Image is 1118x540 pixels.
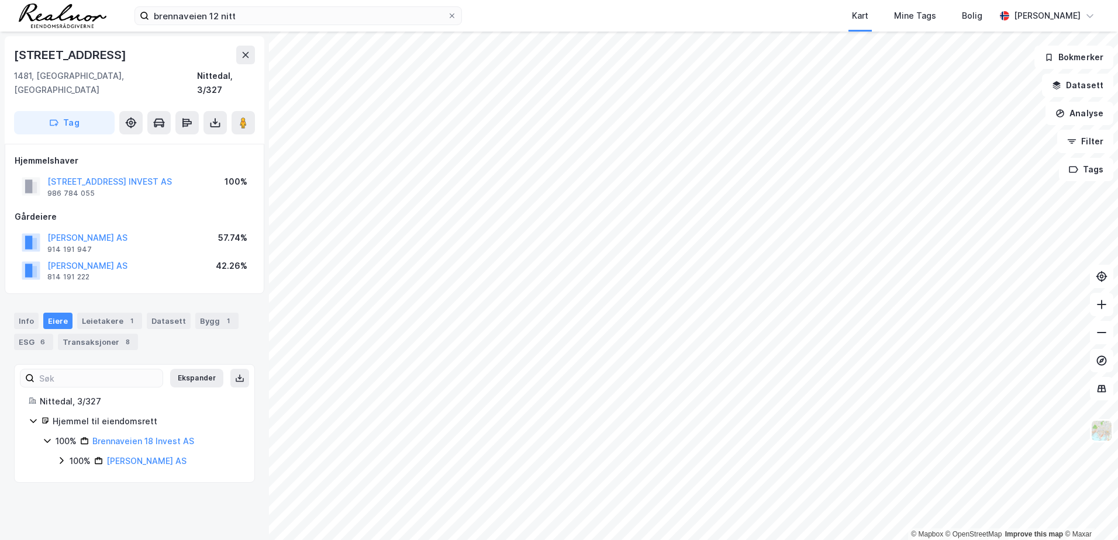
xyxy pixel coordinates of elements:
[911,530,943,538] a: Mapbox
[1034,46,1113,69] button: Bokmerker
[1060,484,1118,540] div: Kontrollprogram for chat
[1042,74,1113,97] button: Datasett
[47,189,95,198] div: 986 784 055
[222,315,234,327] div: 1
[1057,130,1113,153] button: Filter
[1091,420,1113,442] img: Z
[40,394,240,409] div: Nittedal, 3/327
[197,69,255,97] div: Nittedal, 3/327
[852,9,868,23] div: Kart
[47,272,89,282] div: 814 191 222
[122,336,133,348] div: 8
[14,46,129,64] div: [STREET_ADDRESS]
[894,9,936,23] div: Mine Tags
[225,175,247,189] div: 100%
[1005,530,1063,538] a: Improve this map
[195,313,239,329] div: Bygg
[15,154,254,168] div: Hjemmelshaver
[962,9,982,23] div: Bolig
[77,313,142,329] div: Leietakere
[147,313,191,329] div: Datasett
[126,315,137,327] div: 1
[19,4,106,28] img: realnor-logo.934646d98de889bb5806.png
[15,210,254,224] div: Gårdeiere
[14,111,115,134] button: Tag
[946,530,1002,538] a: OpenStreetMap
[1059,158,1113,181] button: Tags
[43,313,73,329] div: Eiere
[58,334,138,350] div: Transaksjoner
[47,245,92,254] div: 914 191 947
[218,231,247,245] div: 57.74%
[53,414,240,428] div: Hjemmel til eiendomsrett
[1045,102,1113,125] button: Analyse
[170,369,223,387] button: Ekspander
[70,454,91,468] div: 100%
[37,336,49,348] div: 6
[56,434,77,448] div: 100%
[14,334,53,350] div: ESG
[34,369,163,387] input: Søk
[14,69,197,97] div: 1481, [GEOGRAPHIC_DATA], [GEOGRAPHIC_DATA]
[1060,484,1118,540] iframe: Chat Widget
[1014,9,1081,23] div: [PERSON_NAME]
[92,436,194,446] a: Brennaveien 18 Invest AS
[149,7,447,25] input: Søk på adresse, matrikkel, gårdeiere, leietakere eller personer
[14,313,39,329] div: Info
[216,259,247,273] div: 42.26%
[106,456,187,466] a: [PERSON_NAME] AS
